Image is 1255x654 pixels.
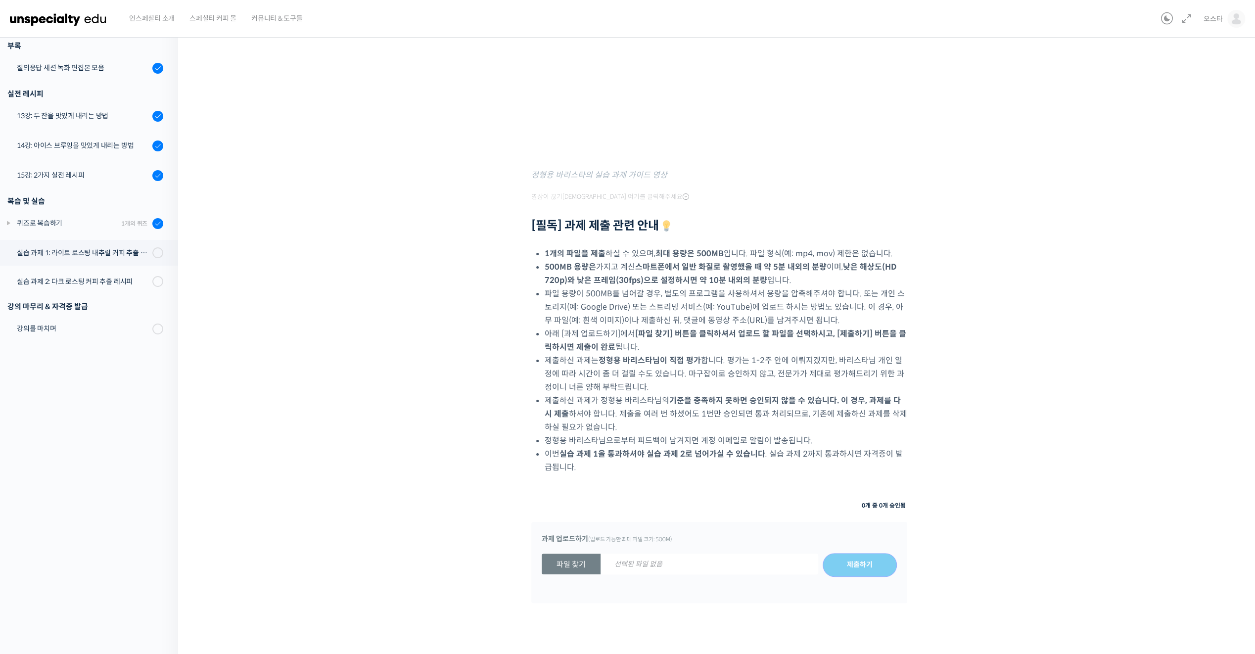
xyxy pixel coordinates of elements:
img: 💡 [660,220,672,232]
div: 퀴즈로 복습하기 [17,218,118,229]
span: 정형용 바리스타의 실습 과제 가이드 영상 [531,170,667,180]
span: 홈 [31,328,37,336]
li: 제출하신 과제가 정형용 바리스타님의 하셔야 합니다. 제출을 여러 번 하셨어도 1번만 승인되면 통과 처리되므로, 기존에 제출하신 과제를 삭제하실 필요가 없습니다. [545,394,907,434]
strong: [필독] 과제 제출 관련 안내 [531,218,674,233]
strong: 500MB 용량은 [545,262,596,272]
div: 14강: 아이스 브루잉을 맛있게 내리는 방법 [17,140,149,151]
strong: [파일 찾기] 버튼을 클릭하셔서 업로드 할 파일을 선택하시고, [제출하기] 버튼을 클릭하시면 제출이 완료 [545,328,906,352]
div: 1개의 퀴즈 [121,219,147,228]
strong: 실습 과제 1을 통과하셔야 실습 과제 2로 넘어가실 수 있습니다 [559,449,765,459]
div: 과제 업로드하기 [542,532,897,546]
span: (업로드 가능한 최대 파일 크기: 500M) [588,536,672,543]
li: 가지고 계신 이며, 입니다. [545,260,907,287]
a: 대화 [65,314,128,338]
div: 강의를 마치며 [17,323,149,334]
input: 제출하기 [823,553,897,577]
span: 오스타 [1204,14,1222,23]
li: 제출하신 과제는 합니다. 평가는 1-2주 안에 이뤄지겠지만, 바리스타님 개인 일정에 따라 시간이 좀 더 걸릴 수도 있습니다. 마구잡이로 승인하지 않고, 전문가가 제대로 평가해... [545,354,907,394]
div: 실습 과제 1: 라이트 로스팅 내추럴 커피 추출 레시피 [17,247,149,258]
li: 파일 용량이 500MB를 넘어갈 경우, 별도의 프로그램을 사용하셔서 용량을 압축해주셔야 합니다. 또는 개인 스토리지(예: Google Drive) 또는 스트리밍 서비스(예: ... [545,287,907,327]
div: 0개 중 0개 승인됨 [539,499,907,512]
a: 설정 [128,314,190,338]
strong: 정형용 바리스타님이 직접 평가 [599,355,701,366]
a: 홈 [3,314,65,338]
strong: 파일 찾기 [542,554,601,574]
strong: 1개의 파일을 제출 [545,248,605,259]
span: 설정 [153,328,165,336]
strong: 기준을 충족하지 못하면 승인되지 않을 수 있습니다. 이 경우, 과제를 다시 제출 [545,395,901,419]
li: 아래 [과제 업로드하기]에서 됩니다. [545,327,907,354]
span: 선택된 파일 없음 [601,554,676,574]
span: 영상이 끊기[DEMOGRAPHIC_DATA] 여기를 클릭해주세요 [531,193,689,201]
li: 하실 수 있으며, 입니다. 파일 형식(예: mp4, mov) 제한은 없습니다. [545,247,907,260]
div: 부록 [7,39,163,52]
div: 질의응답 세션 녹화 편집본 모음 [17,62,149,73]
div: 15강: 2가지 실전 레시피 [17,170,149,181]
strong: 최대 용량은 500MB [655,248,724,259]
span: 대화 [91,329,102,337]
div: 강의 마무리 & 자격증 발급 [7,300,163,313]
div: 13강: 두 잔을 맛있게 내리는 방법 [17,110,149,121]
div: 실전 레시피 [7,87,163,100]
strong: 스마트폰에서 일반 화질로 촬영했을 때 약 5분 내외의 분량 [635,262,827,272]
li: 정형용 바리스타님으로부터 피드백이 남겨지면 계정 이메일로 알림이 발송됩니다. [545,434,907,447]
div: 실습 과제 2: 다크 로스팅 커피 추출 레시피 [17,276,149,287]
div: 복습 및 실습 [7,194,163,208]
li: 이번 . 실습 과제 2까지 통과하시면 자격증이 발급됩니다. [545,447,907,474]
